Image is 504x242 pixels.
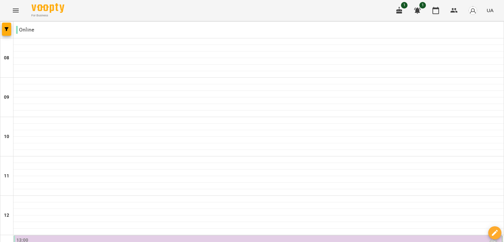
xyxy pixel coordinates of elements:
[468,6,477,15] img: avatar_s.png
[31,13,64,18] span: For Business
[487,7,493,14] span: UA
[4,133,9,140] h6: 10
[401,2,408,9] span: 1
[4,94,9,101] h6: 09
[31,3,64,13] img: Voopty Logo
[484,4,496,16] button: UA
[419,2,426,9] span: 1
[4,212,9,219] h6: 12
[16,26,34,34] p: Online
[8,3,24,18] button: Menu
[4,54,9,62] h6: 08
[4,172,9,180] h6: 11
